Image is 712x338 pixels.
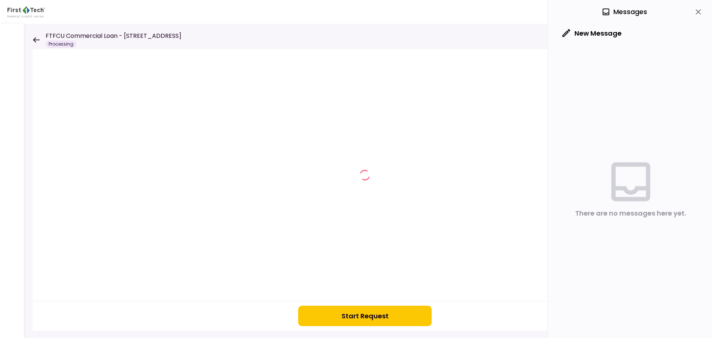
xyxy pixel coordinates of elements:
[575,208,686,219] div: There are no messages here yet.
[601,6,647,17] div: Messages
[692,6,705,18] button: close
[46,32,181,40] h1: FTFCU Commercial Loan - [STREET_ADDRESS]
[46,40,76,48] div: Processing
[298,306,432,326] button: Start Request
[7,6,45,17] img: Partner icon
[557,24,627,43] button: New Message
